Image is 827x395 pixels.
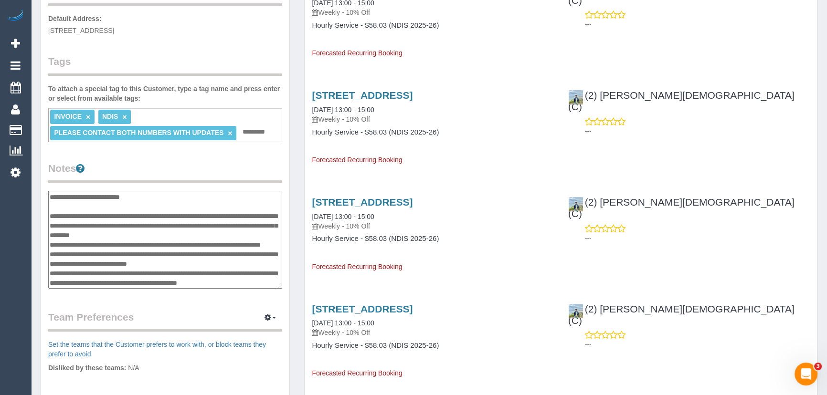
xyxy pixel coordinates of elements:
[568,90,795,112] a: (2) [PERSON_NAME][DEMOGRAPHIC_DATA] (C)
[312,328,553,337] p: Weekly - 10% Off
[122,113,127,121] a: ×
[312,235,553,243] h4: Hourly Service - $58.03 (NDIS 2025-26)
[312,342,553,350] h4: Hourly Service - $58.03 (NDIS 2025-26)
[312,221,553,231] p: Weekly - 10% Off
[86,113,90,121] a: ×
[312,90,413,101] a: [STREET_ADDRESS]
[48,363,126,373] label: Disliked by these teams:
[795,363,817,385] iframe: Intercom live chat
[585,340,810,349] p: ---
[48,161,282,183] legend: Notes
[312,49,402,57] span: Forecasted Recurring Booking
[814,363,822,370] span: 3
[312,263,402,270] span: Forecasted Recurring Booking
[48,54,282,76] legend: Tags
[102,113,118,120] span: NDIS
[569,197,583,211] img: (2) Raisul Islam (C)
[48,27,114,34] span: [STREET_ADDRESS]
[568,197,795,219] a: (2) [PERSON_NAME][DEMOGRAPHIC_DATA] (C)
[48,14,102,23] label: Default Address:
[48,341,266,358] a: Set the teams that the Customer prefers to work with, or block teams they prefer to avoid
[569,90,583,104] img: (2) Raisul Islam (C)
[128,364,139,372] span: N/A
[585,20,810,29] p: ---
[48,310,282,332] legend: Team Preferences
[312,303,413,314] a: [STREET_ADDRESS]
[48,84,282,103] label: To attach a special tag to this Customer, type a tag name and press enter or select from availabl...
[585,233,810,243] p: ---
[312,156,402,164] span: Forecasted Recurring Booking
[228,129,232,137] a: ×
[312,106,374,114] a: [DATE] 13:00 - 15:00
[312,8,553,17] p: Weekly - 10% Off
[312,213,374,220] a: [DATE] 13:00 - 15:00
[312,128,553,136] h4: Hourly Service - $58.03 (NDIS 2025-26)
[312,114,553,124] p: Weekly - 10% Off
[54,129,223,136] span: PLEASE CONTACT BOTH NUMBERS WITH UPDATES
[312,319,374,327] a: [DATE] 13:00 - 15:00
[312,197,413,208] a: [STREET_ADDRESS]
[6,10,25,23] img: Automaid Logo
[585,126,810,136] p: ---
[568,303,795,326] a: (2) [PERSON_NAME][DEMOGRAPHIC_DATA] (C)
[312,369,402,377] span: Forecasted Recurring Booking
[569,304,583,318] img: (2) Raisul Islam (C)
[312,21,553,30] h4: Hourly Service - $58.03 (NDIS 2025-26)
[54,113,82,120] span: INVOICE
